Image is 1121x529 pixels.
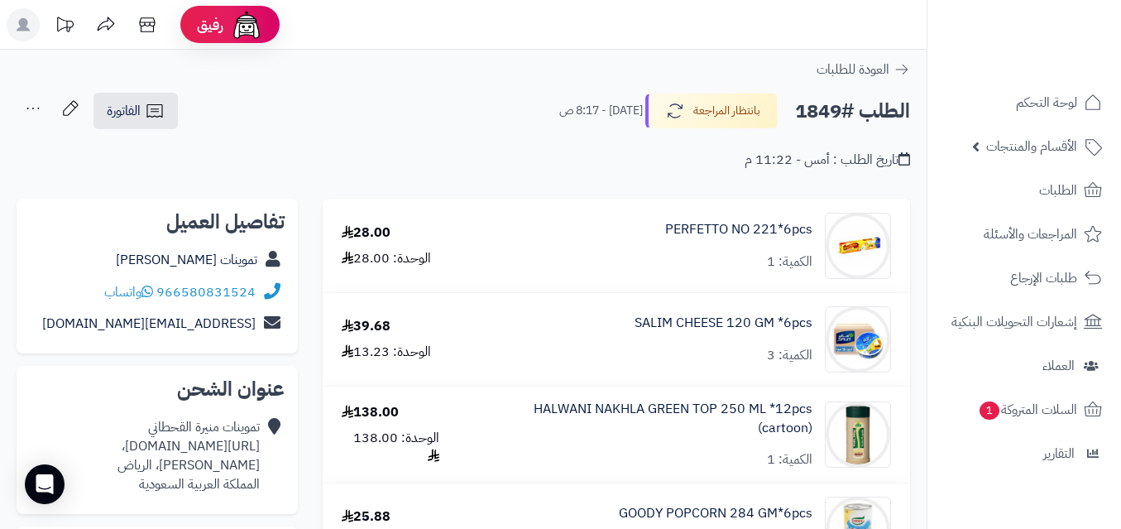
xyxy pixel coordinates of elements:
a: الفاتورة [93,93,178,129]
div: الوحدة: 138.00 [342,429,439,467]
a: واتساب [104,282,153,302]
img: 1747333487-31e9150e-d161-4820-b32d-71bcd571-90x90.jpg [826,402,890,468]
img: ai-face.png [230,8,263,41]
span: طلبات الإرجاع [1010,267,1077,290]
span: لوحة التحكم [1016,91,1077,114]
div: الكمية: 1 [767,252,812,272]
a: طلبات الإرجاع [937,258,1111,298]
img: 1747311075-jXMH5VkJZhUOsdcUkIdHReUn76RlWkSf-90x90.jpg [826,213,890,279]
a: تحديثات المنصة [44,8,85,46]
a: 966580831524 [156,282,256,302]
div: الوحدة: 13.23 [342,343,431,362]
div: تاريخ الطلب : أمس - 11:22 م [745,151,910,170]
div: الكمية: 1 [767,450,812,469]
div: الوحدة: 28.00 [342,249,431,268]
a: [EMAIL_ADDRESS][DOMAIN_NAME] [42,314,256,334]
div: Open Intercom Messenger [25,464,65,504]
a: العودة للطلبات [817,60,910,79]
span: إشعارات التحويلات البنكية [951,310,1077,334]
div: 28.00 [342,224,390,243]
a: PERFETTO NO 221*6pcs [665,220,812,239]
div: تموينات منيرة القحطاني [URL][DOMAIN_NAME]، [PERSON_NAME]، الرياض المملكة العربية السعودية [117,418,260,493]
div: 25.88 [342,507,390,527]
span: العملاء [1042,354,1075,378]
a: إشعارات التحويلات البنكية [937,302,1111,342]
a: المراجعات والأسئلة [937,214,1111,254]
h2: الطلب #1849 [795,94,910,128]
div: الكمية: 3 [767,346,812,365]
span: الأقسام والمنتجات [986,135,1077,158]
span: رفيق [197,15,223,35]
img: 1747327882-Screenshot%202025-05-15%20194829-90x90.jpg [826,306,890,373]
small: [DATE] - 8:17 ص [559,103,643,119]
button: بانتظار المراجعة [645,94,778,128]
span: التقارير [1043,442,1075,465]
a: التقارير [937,434,1111,474]
span: السلات المتروكة [978,398,1077,421]
h2: عنوان الشحن [30,379,285,399]
span: الفاتورة [107,101,141,121]
a: SALIM CHEESE 120 GM *6pcs [635,314,812,333]
a: GOODY POPCORN 284 GM*6pcs [619,504,812,523]
div: 138.00 [342,403,399,422]
img: logo-2.png [1008,37,1105,72]
a: HALWANI NAKHLA GREEN TOP 250 ML *12pcs (cartoon) [477,400,813,438]
div: 39.68 [342,317,390,336]
span: العودة للطلبات [817,60,889,79]
a: لوحة التحكم [937,83,1111,123]
a: تموينات [PERSON_NAME] [116,250,257,270]
span: 1 [980,402,1000,421]
a: العملاء [937,346,1111,386]
a: السلات المتروكة1 [937,390,1111,430]
span: الطلبات [1039,179,1077,202]
h2: تفاصيل العميل [30,212,285,232]
span: المراجعات والأسئلة [984,223,1077,246]
a: الطلبات [937,171,1111,210]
